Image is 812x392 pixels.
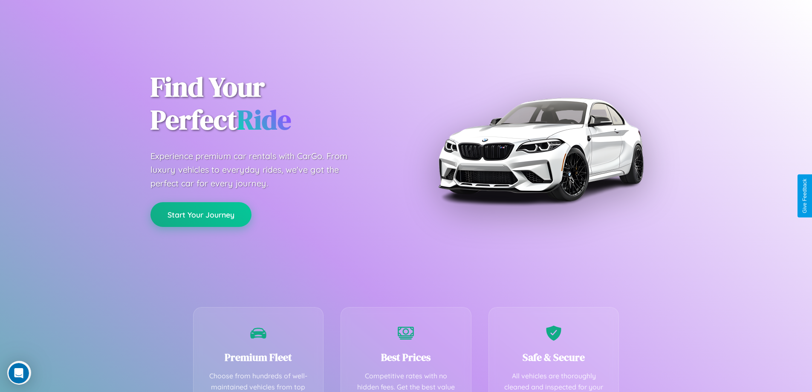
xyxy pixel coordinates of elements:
h3: Premium Fleet [206,350,311,364]
h1: Find Your Perfect [150,71,393,136]
h3: Safe & Secure [502,350,606,364]
div: Give Feedback [802,179,808,213]
p: Experience premium car rentals with CarGo. From luxury vehicles to everyday rides, we've got the ... [150,149,364,190]
button: Start Your Journey [150,202,251,227]
iframe: Intercom live chat discovery launcher [7,361,31,385]
img: Premium BMW car rental vehicle [434,43,647,256]
span: Ride [237,101,291,138]
iframe: Intercom live chat [9,363,29,383]
h3: Best Prices [354,350,458,364]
